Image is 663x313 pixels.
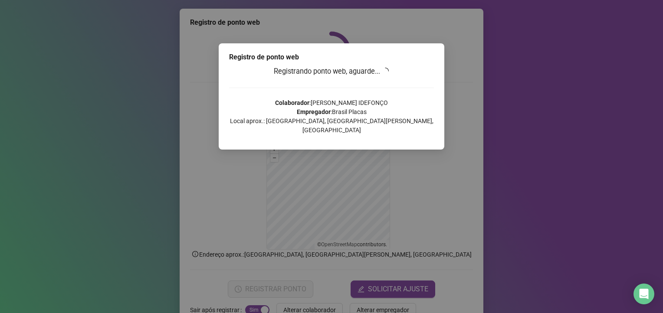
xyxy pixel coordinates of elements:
[382,68,389,75] span: loading
[229,98,434,135] p: : [PERSON_NAME] IDEFONÇO : Brasil Placas Local aprox.: [GEOGRAPHIC_DATA], [GEOGRAPHIC_DATA][PERSO...
[633,284,654,304] div: Open Intercom Messenger
[297,108,331,115] strong: Empregador
[275,99,309,106] strong: Colaborador
[229,52,434,62] div: Registro de ponto web
[229,66,434,77] h3: Registrando ponto web, aguarde...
